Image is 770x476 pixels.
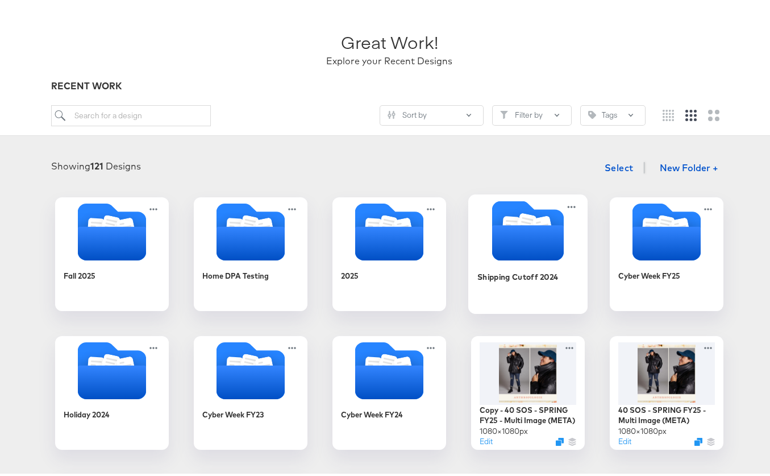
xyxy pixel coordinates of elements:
div: 2025 [341,268,359,279]
div: 1080 × 1080 px [480,423,528,434]
div: Home DPA Testing [194,194,307,308]
svg: Folder [610,201,723,258]
div: Home DPA Testing [202,268,269,279]
div: Cyber Week FY25 [618,268,680,279]
button: Edit [480,433,493,444]
svg: Large grid [708,107,719,118]
div: Cyber Week FY23 [202,407,264,417]
div: Explore your Recent Designs [326,52,452,65]
div: 40 SOS - SPRING FY25 - Multi Image (META)1080×1080pxEditDuplicate [610,333,723,447]
div: Shipping Cutoff 2024 [477,268,559,279]
span: Select [605,157,634,173]
svg: Folder [468,198,588,258]
svg: Tag [588,108,596,116]
svg: Duplicate [694,435,702,443]
svg: Duplicate [556,435,564,443]
div: Showing Designs [51,157,141,170]
div: Cyber Week FY23 [194,333,307,447]
button: TagTags [580,102,646,123]
div: Fall 2025 [64,268,95,279]
svg: Sliders [388,108,396,116]
div: RECENT WORK [51,77,728,90]
input: Search for a design [51,102,211,123]
strong: 121 [90,158,103,169]
svg: Folder [194,201,307,258]
svg: Folder [332,201,446,258]
button: Edit [618,433,631,444]
button: New Folder + [650,155,728,177]
div: 1080 × 1080 px [618,423,667,434]
div: Fall 2025 [55,194,169,308]
svg: Folder [55,340,169,396]
button: SlidersSort by [380,102,484,123]
div: Holiday 2024 [55,333,169,447]
div: Great Work! [341,27,438,52]
svg: Folder [55,201,169,258]
div: Cyber Week FY24 [332,333,446,447]
div: Copy - 40 SOS - SPRING FY25 - Multi Image (META)1080×1080pxEditDuplicate [471,333,585,447]
svg: Small grid [663,107,674,118]
svg: Folder [194,340,307,396]
button: FilterFilter by [492,102,572,123]
div: 40 SOS - SPRING FY25 - Multi Image (META) [618,402,715,423]
div: Cyber Week FY25 [610,194,723,308]
svg: Medium grid [685,107,697,118]
svg: Folder [332,340,446,396]
svg: Filter [500,108,508,116]
div: Shipping Cutoff 2024 [468,192,588,311]
div: Cyber Week FY24 [341,407,403,417]
div: Holiday 2024 [64,407,110,417]
div: Copy - 40 SOS - SPRING FY25 - Multi Image (META) [480,402,576,423]
div: 2025 [332,194,446,308]
button: Select [600,154,638,176]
